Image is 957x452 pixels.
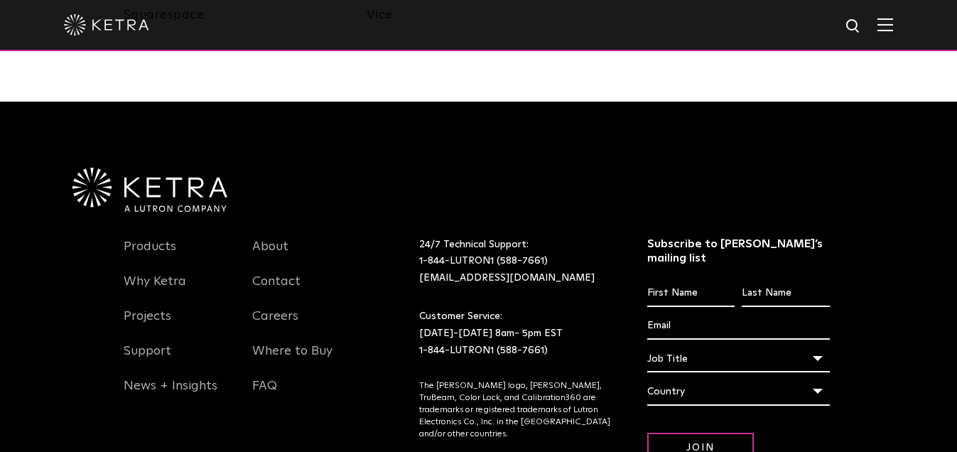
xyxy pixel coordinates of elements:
a: 1-844-LUTRON1 (588-7661) [419,256,548,266]
a: Careers [252,308,298,341]
p: The [PERSON_NAME] logo, [PERSON_NAME], TruBeam, Color Lock, and Calibration360 are trademarks or ... [419,380,612,440]
a: About [252,239,288,271]
input: Last Name [742,280,829,307]
div: Job Title [647,345,830,372]
input: First Name [647,280,735,307]
a: News + Insights [124,378,217,411]
a: Projects [124,308,171,341]
a: Where to Buy [252,343,332,376]
div: Navigation Menu [124,237,232,411]
img: Hamburger%20Nav.svg [877,18,893,31]
a: 1-844-LUTRON1 (588-7661) [419,345,548,355]
p: Customer Service: [DATE]-[DATE] 8am- 5pm EST [419,308,612,359]
input: Email [647,313,830,340]
div: Navigation Menu [252,237,360,411]
a: Contact [252,274,301,306]
img: Ketra-aLutronCo_White_RGB [72,168,227,212]
p: 24/7 Technical Support: [419,237,612,287]
a: Why Ketra [124,274,186,306]
a: Support [124,343,171,376]
h3: Subscribe to [PERSON_NAME]’s mailing list [647,237,830,267]
a: [EMAIL_ADDRESS][DOMAIN_NAME] [419,273,595,283]
a: FAQ [252,378,277,411]
img: ketra-logo-2019-white [64,14,149,36]
div: Country [647,378,830,405]
a: Products [124,239,176,271]
img: search icon [845,18,863,36]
